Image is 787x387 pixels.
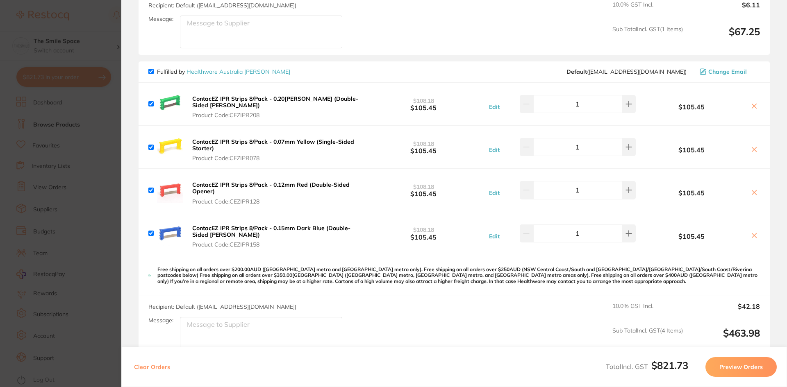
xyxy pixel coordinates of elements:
[487,233,502,240] button: Edit
[413,140,434,147] span: $108.18
[612,303,683,321] span: 10.0 % GST Incl.
[487,146,502,154] button: Edit
[192,224,350,238] b: ContacEZ IPR Strips 8/Pack - 0.15mm Dark Blue (Double-Sided [PERSON_NAME])
[148,317,173,324] label: Message:
[148,303,296,310] span: Recipient: Default ( [EMAIL_ADDRESS][DOMAIN_NAME] )
[612,327,683,350] span: Sub Total Incl. GST ( 4 Items)
[187,68,290,75] a: Healthware Australia [PERSON_NAME]
[190,224,362,248] button: ContacEZ IPR Strips 8/Pack - 0.15mm Dark Blue (Double-Sided [PERSON_NAME]) Product Code:CEZIPR158
[362,183,484,198] b: $105.45
[566,68,687,75] span: info@healthwareaustralia.com.au
[413,97,434,104] span: $108.18
[487,103,502,111] button: Edit
[651,359,688,371] b: $821.73
[148,16,173,23] label: Message:
[638,233,745,240] b: $105.45
[705,357,777,377] button: Preview Orders
[413,226,434,233] span: $108.18
[487,189,502,197] button: Edit
[362,226,484,241] b: $105.45
[612,1,683,19] span: 10.0 % GST Incl.
[606,362,688,371] span: Total Incl. GST
[689,26,760,48] output: $67.25
[612,26,683,48] span: Sub Total Incl. GST ( 1 Items)
[148,2,296,9] span: Recipient: Default ( [EMAIL_ADDRESS][DOMAIN_NAME] )
[192,241,360,248] span: Product Code: CEZIPR158
[689,327,760,350] output: $463.98
[157,134,183,160] img: Y2U2YmczaQ
[638,146,745,154] b: $105.45
[192,95,358,109] b: ContacEZ IPR Strips 8/Pack - 0.20[PERSON_NAME] (Double-Sided [PERSON_NAME])
[192,112,360,118] span: Product Code: CEZIPR208
[157,220,183,247] img: b3FuZ2lodg
[362,97,484,112] b: $105.45
[192,138,354,152] b: ContacEZ IPR Strips 8/Pack - 0.07mm Yellow (Single-Sided Starter)
[190,95,362,119] button: ContacEZ IPR Strips 8/Pack - 0.20[PERSON_NAME] (Double-Sided [PERSON_NAME]) Product Code:CEZIPR208
[689,303,760,321] output: $42.18
[638,189,745,197] b: $105.45
[157,267,760,284] p: Free shipping on all orders over $200.00AUD ([GEOGRAPHIC_DATA] metro and [GEOGRAPHIC_DATA] metro ...
[566,68,587,75] b: Default
[192,181,350,195] b: ContacEZ IPR Strips 8/Pack - 0.12mm Red (Double-Sided Opener)
[157,177,183,203] img: cmk3MjY4cA
[192,155,360,161] span: Product Code: CEZIPR078
[697,68,760,75] button: Change Email
[190,181,362,205] button: ContacEZ IPR Strips 8/Pack - 0.12mm Red (Double-Sided Opener) Product Code:CEZIPR128
[157,68,290,75] p: Fulfilled by
[689,1,760,19] output: $6.11
[190,138,362,162] button: ContacEZ IPR Strips 8/Pack - 0.07mm Yellow (Single-Sided Starter) Product Code:CEZIPR078
[192,198,360,205] span: Product Code: CEZIPR128
[362,140,484,155] b: $105.45
[708,68,747,75] span: Change Email
[413,183,434,190] span: $108.18
[157,91,183,117] img: Y3RudjI3bw
[638,103,745,111] b: $105.45
[132,357,173,377] button: Clear Orders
